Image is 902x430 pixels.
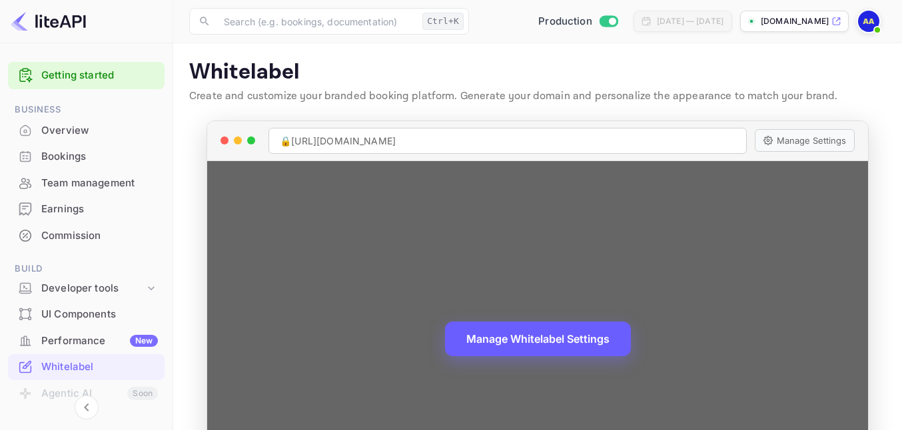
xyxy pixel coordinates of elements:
div: Team management [8,170,165,196]
div: Overview [8,118,165,144]
a: Overview [8,118,165,142]
div: Bookings [8,144,165,170]
div: Whitelabel [8,354,165,380]
span: Business [8,103,165,117]
a: Commission [8,223,165,248]
a: PerformanceNew [8,328,165,353]
button: Collapse navigation [75,395,99,419]
div: Commission [8,223,165,249]
a: Earnings [8,196,165,221]
div: UI Components [41,307,158,322]
div: 🔒 [URL][DOMAIN_NAME] [268,128,747,154]
div: Overview [41,123,158,138]
div: UI Components [8,302,165,327]
div: Commission [41,228,158,244]
img: LiteAPI logo [11,11,86,32]
a: Whitelabel [8,354,165,379]
div: Ctrl+K [422,13,464,30]
div: Performance [41,333,158,349]
div: API Logs [41,413,158,429]
a: Getting started [41,68,158,83]
p: Create and customize your branded booking platform. Generate your domain and personalize the appe... [189,89,886,105]
div: New [130,335,158,347]
span: Production [538,14,592,29]
p: Whitelabel [189,59,886,86]
div: Getting started [8,62,165,89]
img: Abi Aromasodu [858,11,879,32]
div: Switch to Sandbox mode [533,14,623,29]
a: Bookings [8,144,165,168]
p: [DOMAIN_NAME] [761,15,829,27]
button: Manage Whitelabel Settings [445,322,631,356]
div: Whitelabel [41,359,158,375]
div: Bookings [41,149,158,164]
div: Earnings [8,196,165,222]
button: Manage Settings [755,129,855,152]
div: [DATE] — [DATE] [657,15,723,27]
a: Team management [8,170,165,195]
input: Search (e.g. bookings, documentation) [216,8,417,35]
div: Developer tools [8,277,165,300]
div: Team management [41,176,158,191]
span: Build [8,262,165,276]
a: UI Components [8,302,165,326]
div: Earnings [41,202,158,217]
div: Developer tools [41,281,145,296]
div: PerformanceNew [8,328,165,354]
